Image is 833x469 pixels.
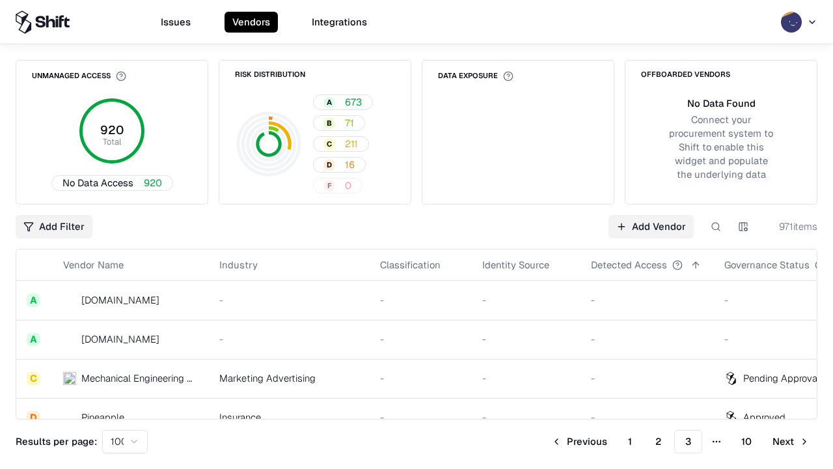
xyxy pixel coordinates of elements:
div: - [380,371,461,385]
span: 673 [345,95,362,109]
button: Add Filter [16,215,92,238]
a: Add Vendor [608,215,694,238]
div: Governance Status [724,258,810,272]
button: Issues [153,12,198,33]
div: Classification [380,258,441,272]
button: 1 [618,430,642,453]
div: - [591,371,703,385]
div: No Data Found [687,96,756,110]
div: Pineapple [81,410,124,424]
div: - [591,293,703,307]
div: B [324,118,335,128]
button: 2 [645,430,672,453]
div: A [324,97,335,107]
span: 71 [345,116,354,130]
div: Vendor Name [63,258,124,272]
img: madisonlogic.com [63,333,76,346]
nav: pagination [543,430,817,453]
div: - [482,371,570,385]
span: 920 [144,176,162,190]
div: D [324,160,335,170]
div: - [482,293,570,307]
div: [DOMAIN_NAME] [81,332,159,346]
div: Identity Source [482,258,549,272]
button: C211 [313,136,369,152]
div: Industry [219,258,258,272]
span: 211 [345,137,358,150]
button: A673 [313,94,373,110]
img: Mechanical Engineering World [63,372,76,385]
div: A [27,294,40,307]
div: [DOMAIN_NAME] [81,293,159,307]
div: - [219,293,359,307]
tspan: 920 [100,122,124,137]
div: Connect your procurement system to Shift to enable this widget and populate the underlying data [667,113,775,182]
p: Results per page: [16,434,97,448]
button: No Data Access920 [51,175,173,191]
button: Vendors [225,12,278,33]
div: - [380,332,461,346]
div: Offboarded Vendors [641,71,730,78]
div: Risk Distribution [235,71,305,78]
img: automat-it.com [63,294,76,307]
div: - [482,410,570,424]
div: Mechanical Engineering World [81,371,198,385]
div: C [324,139,335,149]
button: 3 [674,430,702,453]
div: 971 items [765,220,817,233]
span: No Data Access [62,176,133,190]
button: Next [765,430,817,453]
div: Pending Approval [743,371,820,385]
span: 16 [345,158,355,171]
div: - [380,410,461,424]
div: A [27,333,40,346]
div: Approved [743,410,785,424]
div: - [380,293,461,307]
button: 10 [731,430,762,453]
tspan: Total [103,136,121,147]
div: - [591,410,703,424]
div: Insurance [219,410,359,424]
img: Pineapple [63,411,76,424]
div: C [27,372,40,385]
div: Unmanaged Access [32,71,126,81]
div: Marketing Advertising [219,371,359,385]
div: - [482,332,570,346]
div: Data Exposure [438,71,513,81]
div: - [591,332,703,346]
button: B71 [313,115,365,131]
div: D [27,411,40,424]
div: - [219,332,359,346]
button: D16 [313,157,366,173]
button: Previous [543,430,615,453]
button: Integrations [304,12,375,33]
div: Detected Access [591,258,667,272]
